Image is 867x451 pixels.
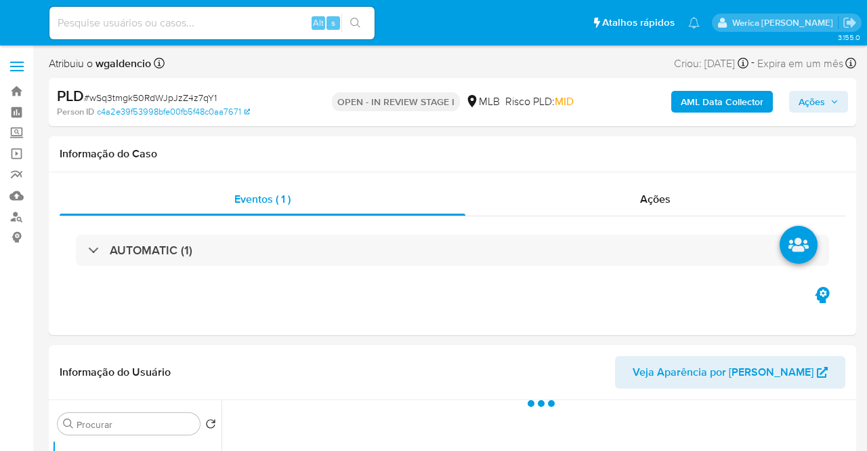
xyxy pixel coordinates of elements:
span: Atalhos rápidos [602,16,675,30]
a: Sair [843,16,857,30]
input: Procurar [77,418,194,431]
div: Criou: [DATE] [674,54,748,73]
button: Procurar [63,418,74,429]
span: Ações [640,191,671,207]
span: s [331,16,335,29]
span: MID [555,94,574,109]
span: Atribuiu o [49,56,151,71]
button: search-icon [341,14,369,33]
a: Notificações [688,17,700,28]
button: AML Data Collector [671,91,773,113]
span: Ações [799,91,825,113]
b: PLD [57,85,84,106]
b: AML Data Collector [681,91,763,113]
span: Veja Aparência por [PERSON_NAME] [633,356,813,389]
input: Pesquise usuários ou casos... [49,14,375,32]
a: c4a2e39f53998bfe00fb5f48c0aa7671 [97,106,250,118]
button: Veja Aparência por [PERSON_NAME] [615,356,845,389]
span: - [751,54,755,73]
button: Retornar ao pedido padrão [205,418,216,433]
div: MLB [465,94,500,109]
p: werica.jgaldencio@mercadolivre.com [732,16,838,29]
b: wgaldencio [93,56,151,71]
b: Person ID [57,106,94,118]
span: Expira em um mês [757,56,843,71]
button: Ações [789,91,848,113]
div: AUTOMATIC (1) [76,235,829,266]
span: # wSq3tmgk50RdWJpJzZ4z7qY1 [84,91,217,104]
span: Eventos ( 1 ) [234,191,291,207]
h1: Informação do Usuário [60,366,171,379]
p: OPEN - IN REVIEW STAGE I [332,92,460,111]
span: Risco PLD: [505,94,574,109]
h1: Informação do Caso [60,147,845,161]
h3: AUTOMATIC (1) [110,243,192,258]
span: Alt [313,16,324,29]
